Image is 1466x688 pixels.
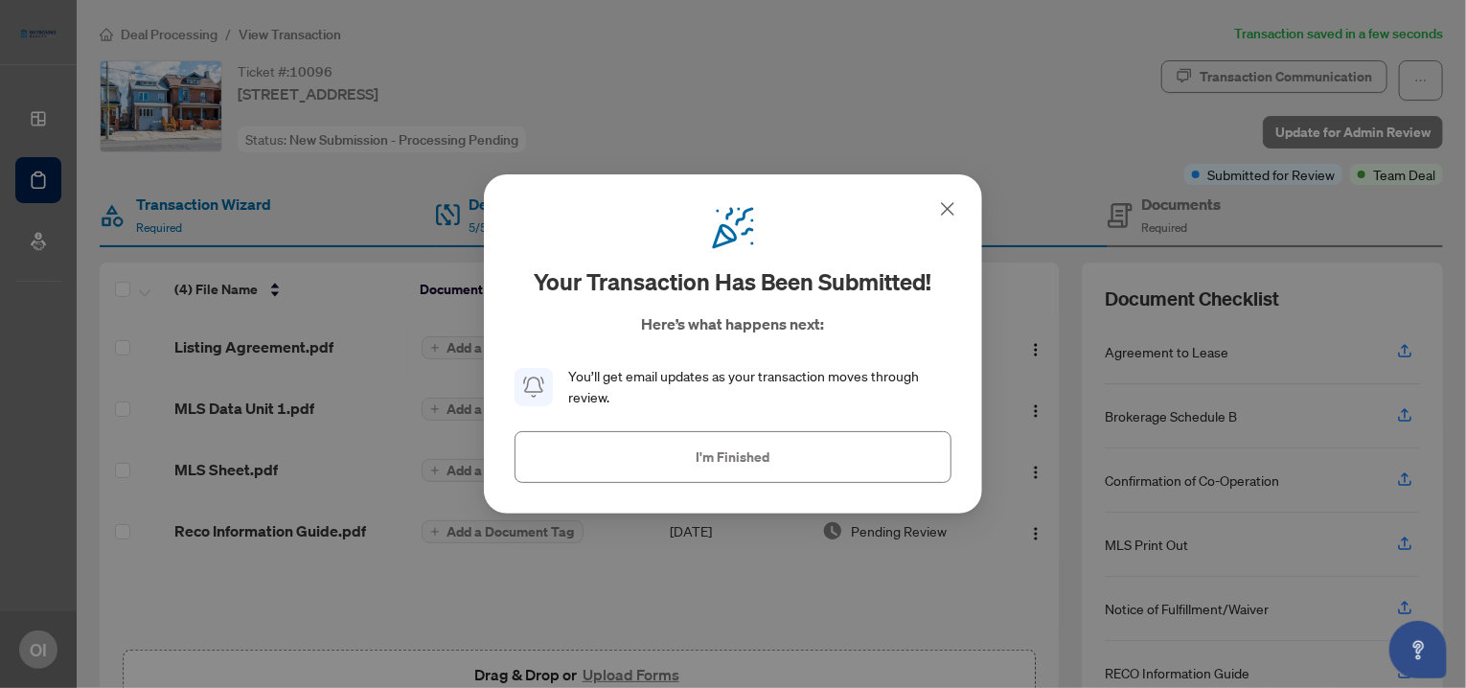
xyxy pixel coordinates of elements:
[1389,621,1447,678] button: Open asap
[568,366,951,408] div: You’ll get email updates as your transaction moves through review.
[515,431,951,483] button: I'm Finished
[642,312,825,335] p: Here’s what happens next:
[535,266,932,297] h2: Your transaction has been submitted!
[697,442,770,472] span: I'm Finished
